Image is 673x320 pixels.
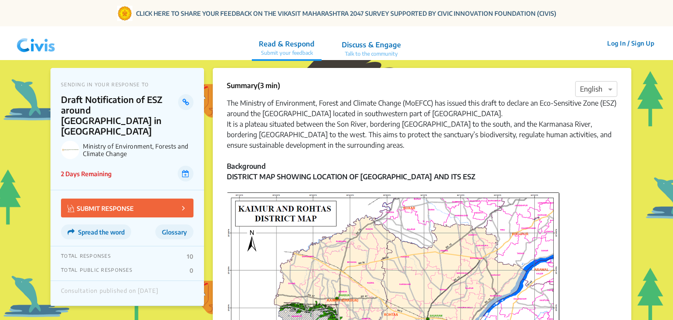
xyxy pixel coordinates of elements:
img: navlogo.png [13,30,59,57]
span: Glossary [162,228,187,236]
p: Summary [227,80,280,91]
strong: DISTRICT MAP SHOWING LOCATION OF [GEOGRAPHIC_DATA] AND ITS ESZ [227,172,476,181]
img: Ministry of Environment, Forests and Climate Change logo [61,141,79,159]
p: SENDING IN YOUR RESPONSE TO [61,82,193,87]
p: 0 [190,267,193,274]
p: Talk to the community [342,50,401,58]
p: TOTAL RESPONSES [61,253,111,260]
p: Discuss & Engage [342,39,401,50]
button: Spread the word [61,224,131,239]
span: (3 min) [258,81,280,90]
p: SUBMIT RESPONSE [68,203,134,213]
div: Consultation published on [DATE] [61,288,158,299]
span: Spread the word [78,228,125,236]
p: TOTAL PUBLIC RESPONSES [61,267,132,274]
img: Gom Logo [117,6,132,21]
div: It is a plateau situated between the Son River, bordering [GEOGRAPHIC_DATA] to the south, and the... [227,119,617,150]
strong: Background [227,162,266,171]
a: CLICK HERE TO SHARE YOUR FEEDBACK ON THE VIKASIT MAHARASHTRA 2047 SURVEY SUPPORTED BY CIVIC INNOV... [136,9,556,18]
p: Draft Notification of ESZ around [GEOGRAPHIC_DATA] in [GEOGRAPHIC_DATA] [61,94,178,136]
div: The Ministry of Environment, Forest and Climate Change (MoEFCC) has issued this draft to declare ... [227,98,617,119]
p: Submit your feedback [259,49,315,57]
p: 10 [187,253,193,260]
p: Ministry of Environment, Forests and Climate Change [83,142,193,157]
p: Read & Respond [259,39,315,49]
button: SUBMIT RESPONSE [61,199,193,217]
p: 2 Days Remaining [61,169,111,178]
button: Log In / Sign Up [601,36,660,50]
img: Vector.jpg [68,205,75,212]
button: Glossary [155,224,193,239]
